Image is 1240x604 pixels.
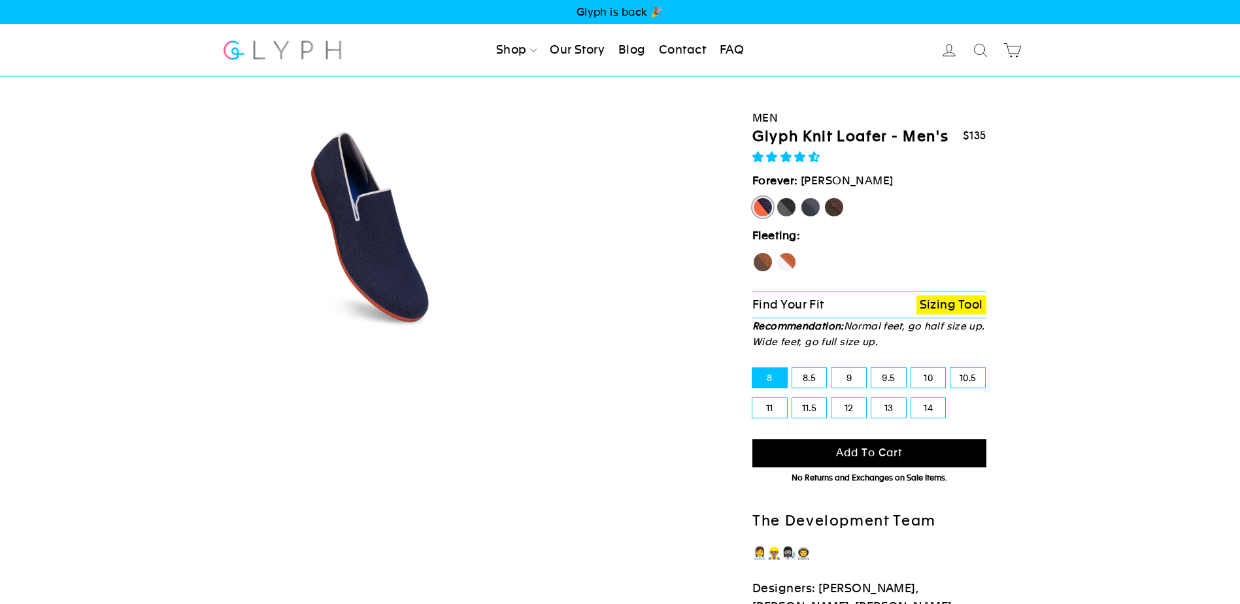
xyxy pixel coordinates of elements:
[871,398,906,418] label: 13
[491,36,749,65] ul: Primary
[916,295,986,314] a: Sizing Tool
[752,368,787,388] label: 8
[752,150,823,163] span: 4.73 stars
[752,318,986,350] p: Normal feet, go half size up. Wide feet, go full size up.
[752,252,773,273] label: Hawk
[824,197,845,218] label: Mustang
[491,36,542,65] a: Shop
[752,297,824,311] span: Find Your Fit
[545,36,610,65] a: Our Story
[260,115,483,338] img: Angle_6_0_3x_b7f751b4-e3dc-4a3c-b0c7-0aca56be0efa_800x.jpg
[950,368,985,388] label: 10.5
[752,174,798,187] strong: Forever:
[714,36,749,65] a: FAQ
[911,398,946,418] label: 14
[752,320,844,331] strong: Recommendation:
[911,368,946,388] label: 10
[752,512,986,531] h2: The Development Team
[752,229,800,242] strong: Fleeting:
[752,109,986,127] div: Men
[792,368,827,388] label: 8.5
[831,368,866,388] label: 9
[963,129,986,142] span: $135
[222,33,344,67] img: Glyph
[792,398,827,418] label: 11.5
[792,473,947,482] span: No Returns and Exchanges on Sale Items.
[752,127,948,146] h1: Glyph Knit Loafer - Men's
[831,398,866,418] label: 12
[654,36,711,65] a: Contact
[776,252,797,273] label: Fox
[752,439,986,467] button: Add to cart
[776,197,797,218] label: Panther
[752,398,787,418] label: 11
[836,446,903,459] span: Add to cart
[871,368,906,388] label: 9.5
[800,197,821,218] label: Rhino
[752,197,773,218] label: [PERSON_NAME]
[801,174,894,187] span: [PERSON_NAME]
[613,36,651,65] a: Blog
[752,544,986,563] p: 👩‍💼👷🏽‍♂️👩🏿‍🔬👨‍🚀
